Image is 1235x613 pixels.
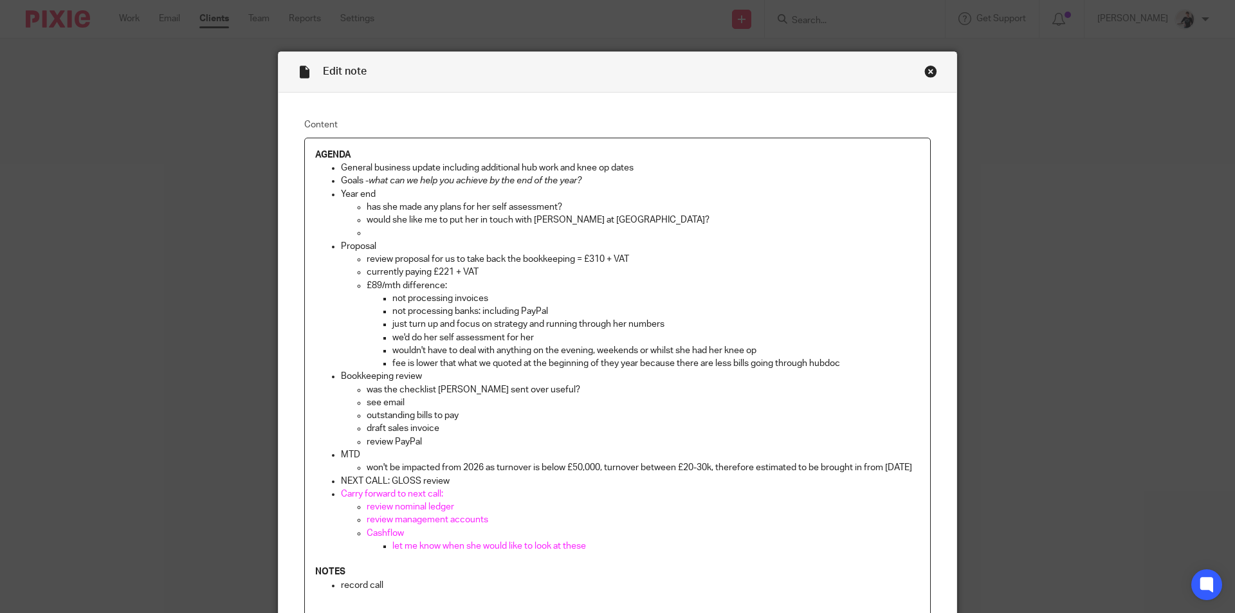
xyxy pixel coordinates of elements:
p: was the checklist [PERSON_NAME] sent over useful? [367,383,920,396]
p: MTD [341,448,920,461]
p: fee is lower that what we quoted at the beginning of they year because there are less bills going... [392,357,920,370]
span: review nominal ledger [367,502,454,511]
p: not processing banks: including PayPal [392,305,920,318]
strong: NOTES [315,567,345,576]
strong: AGENDA [315,151,351,160]
p: not processing invoices [392,292,920,305]
p: would she like me to put her in touch with [PERSON_NAME] at [GEOGRAPHIC_DATA]? [367,214,920,226]
p: review PayPal [367,435,920,448]
p: outstanding bills to pay [367,409,920,422]
p: NEXT CALL: GLOSS review [341,475,920,488]
p: £89/mth difference: [367,279,920,292]
p: draft sales invoice [367,422,920,435]
em: what can we help you achieve by the end of the year? [369,176,581,185]
span: Carry forward to next call: [341,489,443,499]
span: Cashflow [367,529,404,538]
p: Goals - [341,174,920,187]
span: let me know when she would like to look at these [392,542,586,551]
span: Edit note [323,66,367,77]
p: has she made any plans for her self assessment? [367,201,920,214]
label: Content [304,118,931,131]
p: just turn up and focus on strategy and running through her numbers [392,318,920,331]
div: Close this dialog window [924,65,937,78]
p: we'd do her self assessment for her [392,331,920,344]
p: General business update including additional hub work and knee op dates [341,161,920,174]
p: see email [367,396,920,409]
p: currently paying £221 + VAT [367,266,920,279]
p: won't be impacted from 2026 as turnover is below £50,000, turnover between £20-30k, therefore est... [367,461,920,474]
p: Year end [341,188,920,201]
p: Proposal [341,240,920,253]
span: review management accounts [367,515,488,524]
p: record call [341,579,920,592]
p: wouldn't have to deal with anything on the evening, weekends or whilst she had her knee op [392,344,920,357]
p: Bookkeeping review [341,370,920,383]
p: review proposal for us to take back the bookkeeping = £310 + VAT [367,253,920,266]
